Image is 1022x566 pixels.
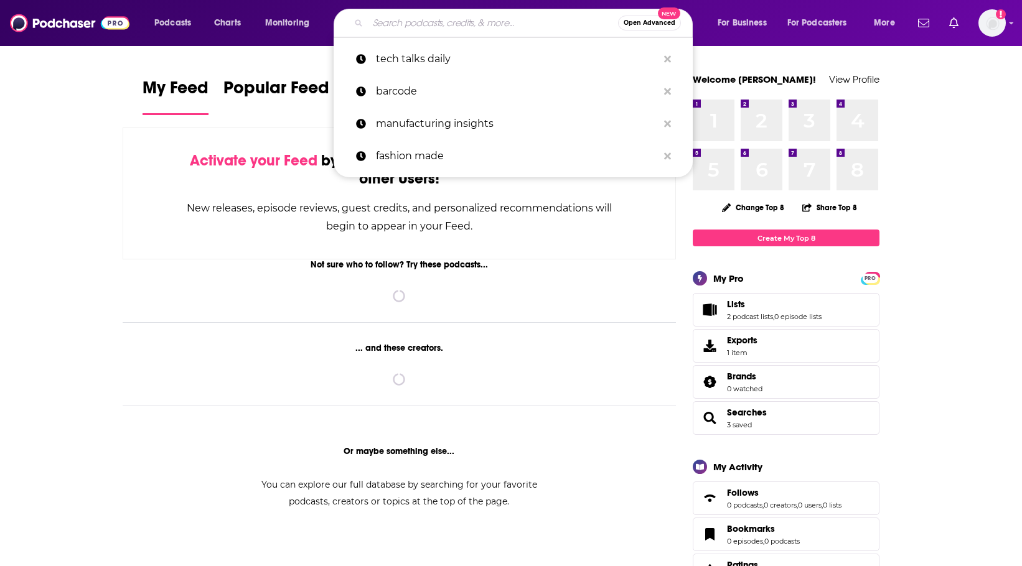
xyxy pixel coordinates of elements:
a: barcode [334,75,693,108]
a: Bookmarks [697,526,722,543]
span: Exports [727,335,757,346]
div: My Pro [713,272,744,284]
a: Searches [697,409,722,427]
span: Searches [693,401,879,435]
span: Bookmarks [693,517,879,551]
span: Charts [214,14,241,32]
span: Brands [693,365,879,399]
button: open menu [709,13,782,33]
span: , [763,537,764,545]
span: Logged in as Marketing09 [978,9,1006,37]
a: Bookmarks [727,523,800,534]
button: open menu [779,13,865,33]
a: Brands [727,371,762,382]
a: 0 episodes [727,537,763,545]
a: My Feed [143,77,209,115]
p: tech talks daily [376,43,658,75]
span: , [762,501,764,509]
a: Welcome [PERSON_NAME]! [693,73,816,85]
span: New [658,7,680,19]
a: Show notifications dropdown [944,12,963,34]
a: 0 episode lists [774,312,822,321]
a: 2 podcast lists [727,312,773,321]
span: , [773,312,774,321]
button: open menu [146,13,207,33]
span: For Business [718,14,767,32]
div: New releases, episode reviews, guest credits, and personalized recommendations will begin to appe... [185,199,613,235]
a: manufacturing insights [334,108,693,140]
div: You can explore our full database by searching for your favorite podcasts, creators or topics at ... [246,476,552,510]
span: Follows [693,481,879,515]
a: Popular Feed [223,77,329,115]
span: Monitoring [265,14,309,32]
span: Bookmarks [727,523,775,534]
span: Open Advanced [624,20,675,26]
a: 0 users [798,501,822,509]
a: 0 lists [823,501,842,509]
a: Create My Top 8 [693,230,879,246]
a: Lists [697,301,722,318]
span: , [797,501,798,509]
p: barcode [376,75,658,108]
button: Open AdvancedNew [618,16,681,30]
span: , [822,501,823,509]
span: Follows [727,487,759,498]
span: Popular Feed [223,77,329,106]
a: Exports [693,329,879,363]
a: View Profile [829,73,879,85]
button: Share Top 8 [802,195,858,220]
a: fashion made [334,140,693,172]
a: Follows [697,489,722,507]
a: 0 watched [727,384,762,393]
p: fashion made [376,140,658,172]
a: 0 podcasts [764,537,800,545]
img: User Profile [978,9,1006,37]
img: Podchaser - Follow, Share and Rate Podcasts [10,11,129,35]
a: Searches [727,407,767,418]
span: For Podcasters [787,14,847,32]
a: 0 podcasts [727,501,762,509]
span: Podcasts [154,14,191,32]
a: Show notifications dropdown [913,12,934,34]
span: Lists [693,293,879,327]
a: 0 creators [764,501,797,509]
a: tech talks daily [334,43,693,75]
span: Activate your Feed [190,151,317,170]
p: manufacturing insights [376,108,658,140]
a: Charts [206,13,248,33]
span: My Feed [143,77,209,106]
button: Change Top 8 [715,200,792,215]
span: More [874,14,895,32]
div: Search podcasts, credits, & more... [345,9,705,37]
div: My Activity [713,461,762,473]
div: ... and these creators. [123,343,676,353]
a: 3 saved [727,420,752,429]
button: Show profile menu [978,9,1006,37]
button: open menu [865,13,911,33]
a: PRO [863,273,878,282]
span: Brands [727,371,756,382]
a: Follows [727,487,842,498]
span: Lists [727,299,745,310]
div: Not sure who to follow? Try these podcasts... [123,259,676,270]
span: 1 item [727,348,757,357]
div: Or maybe something else... [123,446,676,457]
div: by following Podcasts, Creators, Lists, and other Users! [185,152,613,188]
span: PRO [863,274,878,283]
a: Brands [697,373,722,391]
svg: Add a profile image [996,9,1006,19]
span: Exports [697,337,722,355]
a: Lists [727,299,822,310]
input: Search podcasts, credits, & more... [368,13,618,33]
button: open menu [256,13,326,33]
